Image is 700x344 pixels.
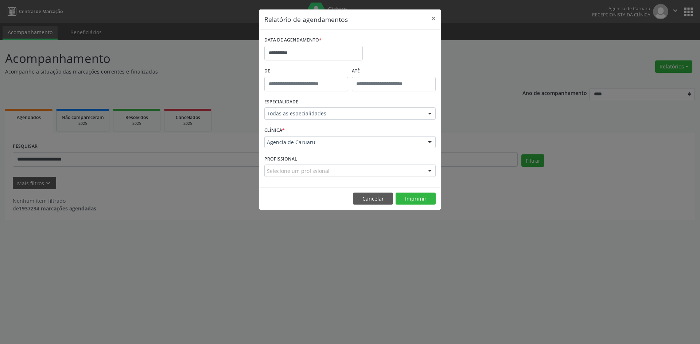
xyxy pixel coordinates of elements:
label: DATA DE AGENDAMENTO [264,35,322,46]
button: Close [426,9,441,27]
span: Selecione um profissional [267,167,330,175]
h5: Relatório de agendamentos [264,15,348,24]
span: Todas as especialidades [267,110,421,117]
label: ESPECIALIDADE [264,96,298,108]
label: PROFISSIONAL [264,153,297,165]
button: Cancelar [353,193,393,205]
label: De [264,66,348,77]
label: ATÉ [352,66,436,77]
button: Imprimir [396,193,436,205]
label: CLÍNICA [264,125,285,136]
span: Agencia de Caruaru [267,139,421,146]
